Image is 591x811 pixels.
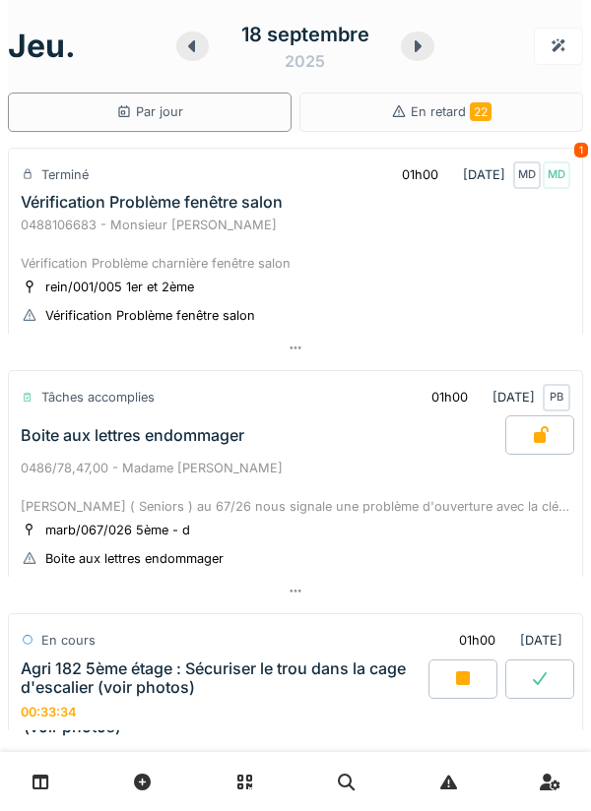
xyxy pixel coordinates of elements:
[41,165,89,184] div: Terminé
[442,622,570,658] div: [DATE]
[21,216,570,273] div: 0488106683 - Monsieur [PERSON_NAME] Vérification Problème charnière fenêtre salon
[543,161,570,189] div: MD
[41,631,96,650] div: En cours
[21,705,77,719] div: 00:33:34
[21,658,425,696] div: Agri 182 5ème étage : Sécuriser le trou dans la cage d'escalier (voir photos)
[41,388,155,406] div: Tâches accomplies
[21,459,570,516] div: 0486/78,47,00 - Madame [PERSON_NAME] [PERSON_NAME] ( Seniors ) au 67/26 nous signale une problème...
[574,143,588,157] div: 1
[45,549,224,568] div: Boite aux lettres endommager
[8,28,76,65] h1: jeu.
[459,631,495,650] div: 01h00
[385,156,570,193] div: [DATE]
[45,521,190,539] div: marb/067/026 5ème - d
[415,379,570,415] div: [DATE]
[431,388,468,406] div: 01h00
[45,306,255,325] div: Vérification Problème fenêtre salon
[21,193,283,212] div: Vérification Problème fenêtre salon
[513,161,541,189] div: MD
[543,384,570,411] div: PB
[21,426,244,445] div: Boite aux lettres endommager
[411,104,492,119] span: En retard
[116,102,183,121] div: Par jour
[285,49,325,73] div: 2025
[470,102,492,121] span: 22
[241,20,369,49] div: 18 septembre
[45,278,194,296] div: rein/001/005 1er et 2ème
[402,165,438,184] div: 01h00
